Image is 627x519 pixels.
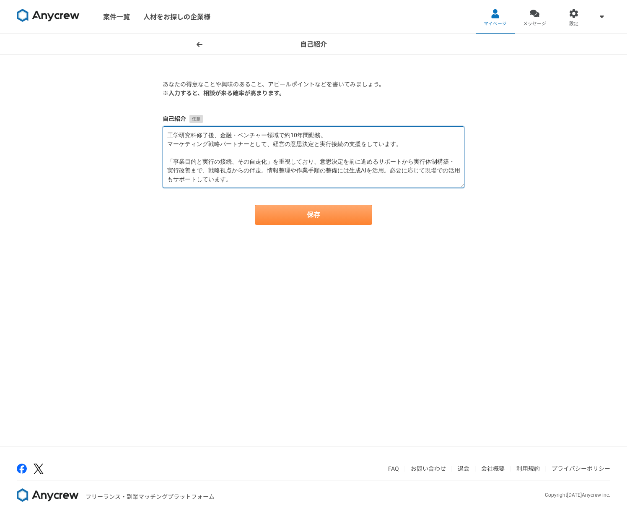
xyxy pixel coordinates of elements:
[17,488,79,502] img: 8DqYSo04kwAAAAASUVORK5CYII=
[458,465,469,472] a: 退会
[163,80,464,89] p: あなたの得意なことや興味のあること、アピールポイントなどを書いてみましょう。
[17,9,80,22] img: 8DqYSo04kwAAAAASUVORK5CYII=
[523,21,546,27] span: メッセージ
[85,493,215,501] p: フリーランス・副業マッチングプラットフォーム
[569,21,578,27] span: 設定
[545,491,610,499] p: Copyright [DATE] Anycrew inc.
[17,464,27,474] img: facebook-2adfd474.png
[300,39,327,50] h1: 自己紹介
[163,115,464,123] label: 自己紹介
[34,464,44,474] img: x-391a3a86.png
[481,465,505,472] a: 会社概要
[255,205,372,225] button: 保存
[163,89,464,98] p: ※入力すると、相談が来る確率が高まります。
[484,21,507,27] span: マイページ
[552,465,610,472] a: プライバシーポリシー
[411,465,446,472] a: お問い合わせ
[388,465,399,472] a: FAQ
[516,465,540,472] a: 利用規約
